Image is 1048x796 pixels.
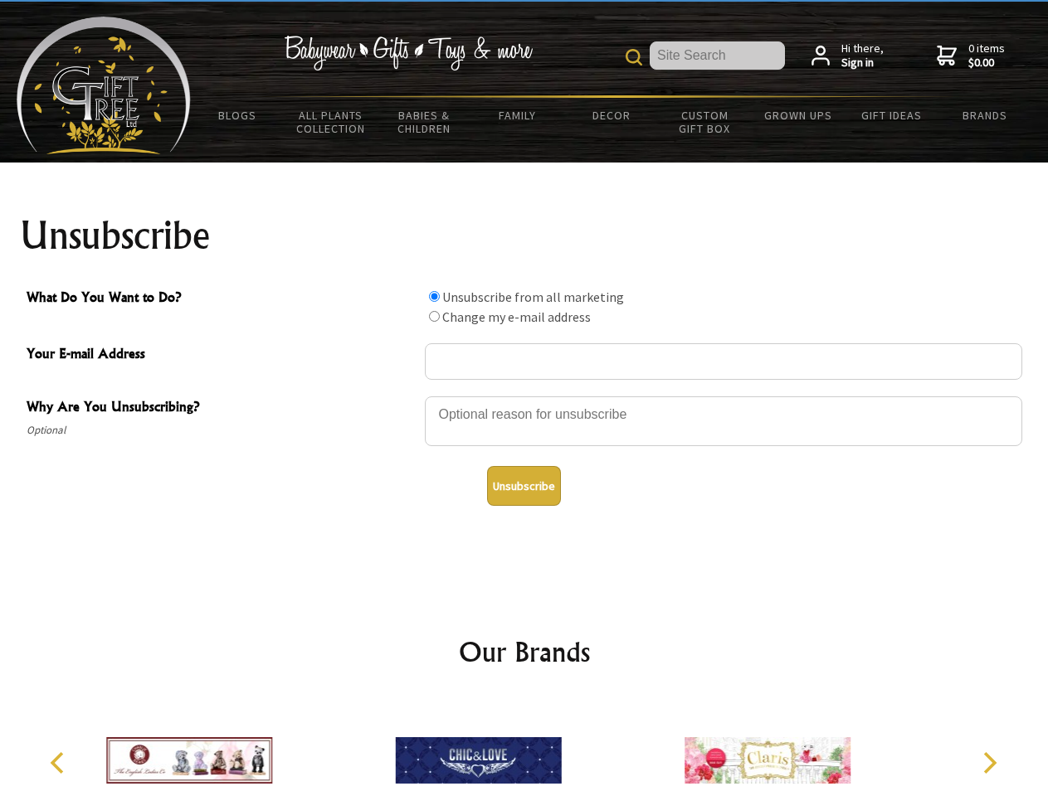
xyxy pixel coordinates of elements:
a: BLOGS [191,98,285,133]
a: Babies & Children [378,98,471,146]
img: Babyware - Gifts - Toys and more... [17,17,191,154]
input: Your E-mail Address [425,343,1022,380]
label: Change my e-mail address [442,308,591,325]
span: Your E-mail Address [27,343,417,367]
button: Next [971,745,1007,781]
textarea: Why Are You Unsubscribing? [425,396,1022,446]
button: Previous [41,745,78,781]
a: Family [471,98,565,133]
a: Custom Gift Box [658,98,752,146]
strong: Sign in [841,56,884,70]
input: What Do You Want to Do? [429,291,440,302]
a: All Plants Collection [285,98,378,146]
input: Site Search [650,41,785,70]
a: Hi there,Sign in [812,41,884,70]
span: What Do You Want to Do? [27,287,417,311]
a: 0 items$0.00 [937,41,1005,70]
a: Decor [564,98,658,133]
input: What Do You Want to Do? [429,311,440,322]
strong: $0.00 [968,56,1005,70]
img: Babywear - Gifts - Toys & more [284,36,533,70]
a: Brands [938,98,1032,133]
img: product search [626,49,642,66]
button: Unsubscribe [487,466,561,506]
a: Gift Ideas [845,98,938,133]
span: 0 items [968,41,1005,70]
label: Unsubscribe from all marketing [442,289,624,305]
span: Optional [27,420,417,440]
span: Hi there, [841,41,884,70]
span: Why Are You Unsubscribing? [27,396,417,420]
h2: Our Brands [33,632,1016,672]
h1: Unsubscribe [20,216,1029,255]
a: Grown Ups [751,98,845,133]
